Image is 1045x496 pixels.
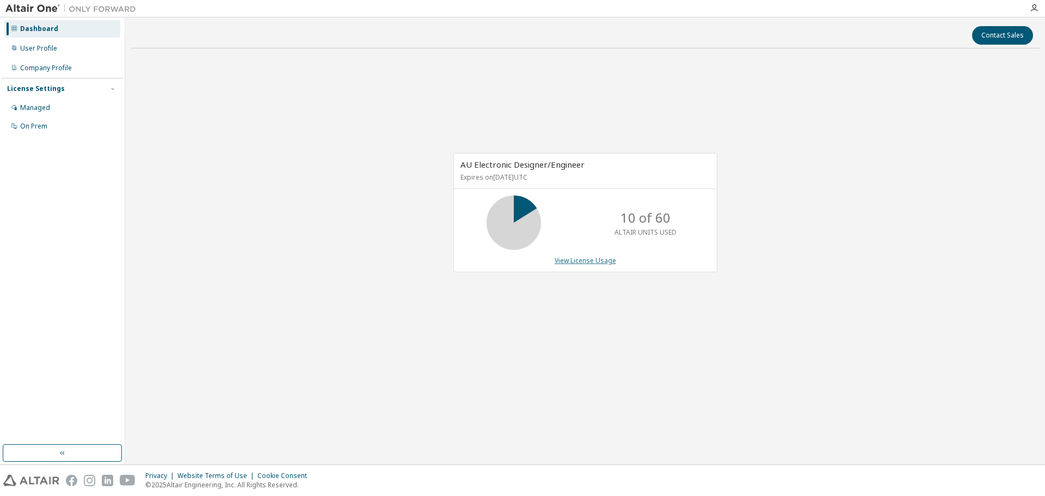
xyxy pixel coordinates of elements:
img: Altair One [5,3,142,14]
div: Website Terms of Use [177,471,257,480]
div: Privacy [145,471,177,480]
button: Contact Sales [972,26,1033,45]
p: © 2025 Altair Engineering, Inc. All Rights Reserved. [145,480,313,489]
p: 10 of 60 [620,209,671,227]
div: License Settings [7,84,65,93]
span: AU Electronic Designer/Engineer [460,159,585,170]
p: ALTAIR UNITS USED [614,228,677,237]
div: User Profile [20,44,57,53]
img: instagram.svg [84,475,95,486]
div: Company Profile [20,64,72,72]
img: linkedin.svg [102,475,113,486]
a: View License Usage [555,256,616,265]
div: On Prem [20,122,47,131]
img: altair_logo.svg [3,475,59,486]
div: Dashboard [20,25,58,33]
img: facebook.svg [66,475,77,486]
div: Cookie Consent [257,471,313,480]
div: Managed [20,103,50,112]
p: Expires on [DATE] UTC [460,173,708,182]
img: youtube.svg [120,475,136,486]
